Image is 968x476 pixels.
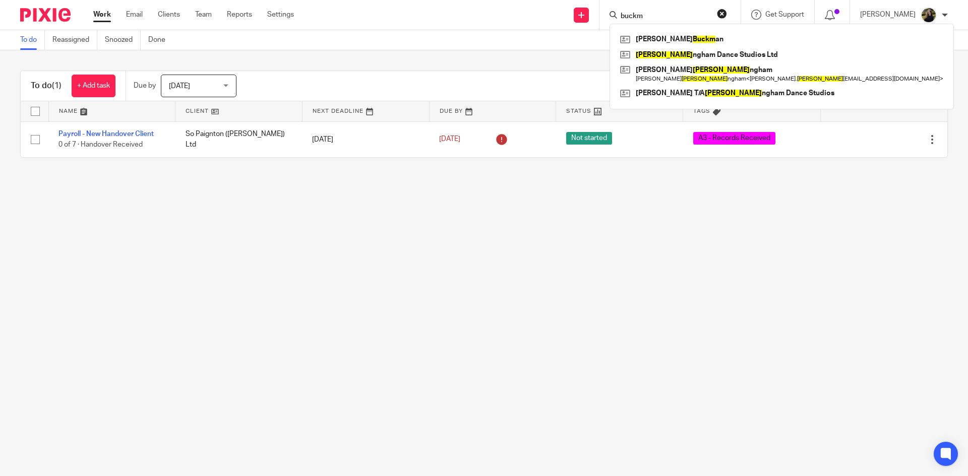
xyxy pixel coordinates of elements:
a: To do [20,30,45,50]
a: Reports [227,10,252,20]
a: Snoozed [105,30,141,50]
a: Team [195,10,212,20]
p: Due by [134,81,156,91]
a: Clients [158,10,180,20]
span: [DATE] [439,136,460,143]
td: [DATE] [302,121,429,157]
span: Get Support [765,11,804,18]
img: ACCOUNTING4EVERYTHING-13.jpg [921,7,937,23]
span: Tags [693,108,710,114]
img: Pixie [20,8,71,22]
h1: To do [31,81,62,91]
a: Email [126,10,143,20]
span: [DATE] [169,83,190,90]
input: Search [620,12,710,21]
a: Done [148,30,173,50]
a: Payroll - New Handover Client [58,130,154,138]
span: Not started [566,132,612,145]
p: [PERSON_NAME] [860,10,916,20]
span: 0 of 7 · Handover Received [58,141,143,148]
a: Settings [267,10,294,20]
a: Reassigned [52,30,97,50]
td: So Paignton ([PERSON_NAME]) Ltd [175,121,302,157]
span: (1) [52,82,62,90]
span: A3 - Records Received [693,132,775,145]
button: Clear [717,9,727,19]
a: Work [93,10,111,20]
a: + Add task [72,75,115,97]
